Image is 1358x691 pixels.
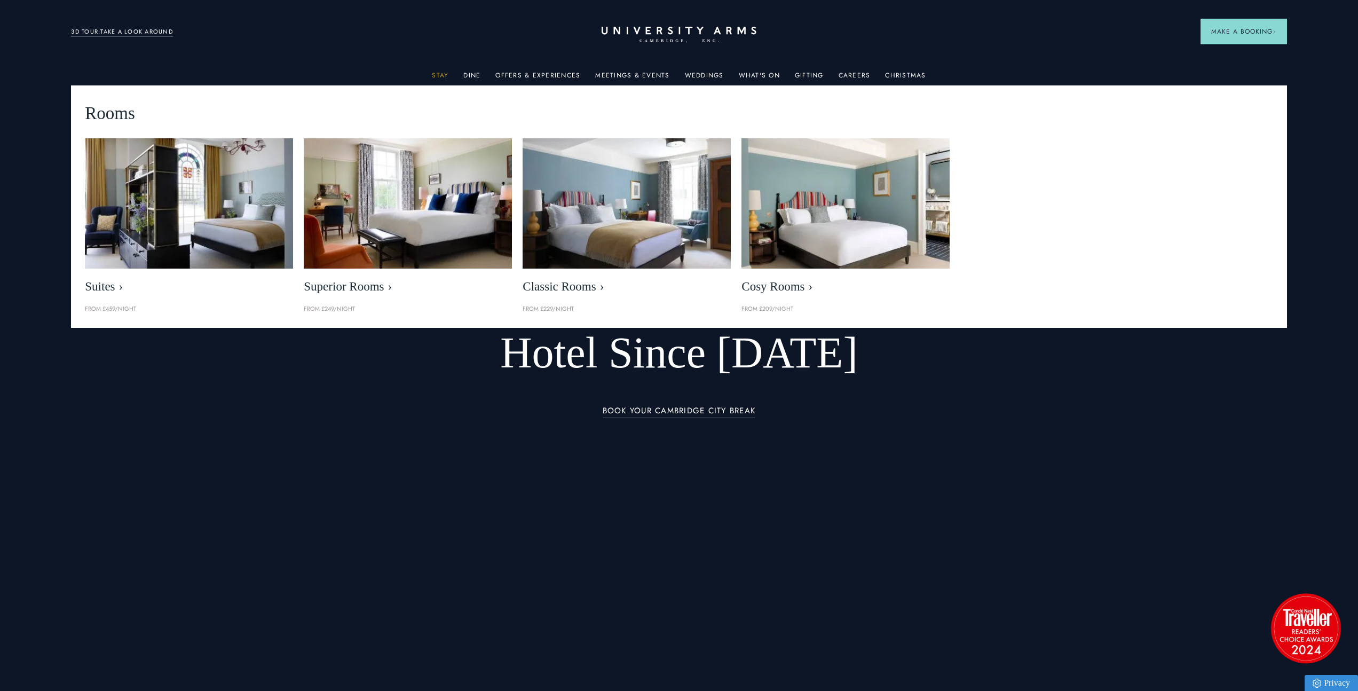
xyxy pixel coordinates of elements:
[741,304,950,314] p: From £209/night
[304,279,512,294] span: Superior Rooms
[1201,19,1287,44] button: Make a BookingArrow icon
[741,138,950,299] a: image-0c4e569bfe2498b75de12d7d88bf10a1f5f839d4-400x250-jpg Cosy Rooms
[85,279,293,294] span: Suites
[495,72,580,85] a: Offers & Experiences
[463,72,480,85] a: Dine
[523,138,731,299] a: image-7eccef6fe4fe90343db89eb79f703814c40db8b4-400x250-jpg Classic Rooms
[523,279,731,294] span: Classic Rooms
[85,99,135,128] span: Rooms
[603,406,756,419] a: BOOK YOUR CAMBRIDGE CITY BREAK
[304,304,512,314] p: From £249/night
[85,138,293,299] a: image-21e87f5add22128270780cf7737b92e839d7d65d-400x250-jpg Suites
[1313,679,1321,688] img: Privacy
[839,72,871,85] a: Careers
[432,72,448,85] a: Stay
[304,138,512,269] img: image-5bdf0f703dacc765be5ca7f9d527278f30b65e65-400x250-jpg
[523,304,731,314] p: From £229/night
[1211,27,1276,36] span: Make a Booking
[1273,30,1276,34] img: Arrow icon
[795,72,824,85] a: Gifting
[595,72,669,85] a: Meetings & Events
[685,72,724,85] a: Weddings
[85,138,293,269] img: image-21e87f5add22128270780cf7737b92e839d7d65d-400x250-jpg
[739,72,780,85] a: What's On
[885,72,926,85] a: Christmas
[523,138,731,269] img: image-7eccef6fe4fe90343db89eb79f703814c40db8b4-400x250-jpg
[85,304,293,314] p: From £459/night
[71,27,173,37] a: 3D TOUR:TAKE A LOOK AROUND
[741,279,950,294] span: Cosy Rooms
[1305,675,1358,691] a: Privacy
[304,138,512,299] a: image-5bdf0f703dacc765be5ca7f9d527278f30b65e65-400x250-jpg Superior Rooms
[602,27,756,43] a: Home
[741,138,950,269] img: image-0c4e569bfe2498b75de12d7d88bf10a1f5f839d4-400x250-jpg
[1266,588,1346,668] img: image-2524eff8f0c5d55edbf694693304c4387916dea5-1501x1501-png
